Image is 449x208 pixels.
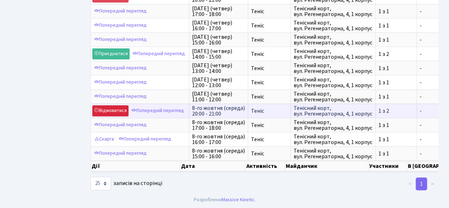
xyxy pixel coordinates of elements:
span: Теніс [251,122,288,128]
span: 1 з 1 [378,23,414,28]
a: Попередній перегляд [92,20,148,31]
span: [DATE] (четвер) 15:00 - 16:00 [192,34,245,46]
a: Попередній перегляд [92,6,148,17]
span: Тенісний корт, вул. Регенераторна, 4, 1 корпус [294,119,372,131]
span: [DATE] (четвер) 13:00 - 14:00 [192,63,245,74]
span: 1 з 1 [378,65,414,71]
span: 1 з 1 [378,9,414,14]
span: 1 з 1 [378,122,414,128]
a: Попередній перегляд [92,63,148,74]
span: Теніс [251,51,288,57]
a: Відмовитися [92,105,128,116]
th: Майданчик [285,161,368,171]
span: 1 з 2 [378,51,414,57]
span: Теніс [251,80,288,85]
span: Теніс [251,23,288,28]
span: [DATE] (четвер) 17:00 - 18:00 [192,6,245,17]
span: [DATE] (четвер) 16:00 - 17:00 [192,20,245,31]
th: Дата [180,161,245,171]
span: Тенісний корт, вул. Регенераторна, 4, 1 корпус [294,20,372,31]
a: Попередній перегляд [92,148,148,159]
span: 1 з 1 [378,80,414,85]
span: [DATE] (четвер) 14:00 - 15:00 [192,48,245,60]
a: Попередній перегляд [131,48,187,59]
span: [DATE] (четвер) 11:00 - 12:00 [192,91,245,102]
span: 1 з 2 [378,108,414,114]
th: Участники [368,161,407,171]
span: Тенісний корт, вул. Регенераторна, 4, 1 корпус [294,105,372,117]
a: Скарга [92,134,116,145]
span: Тенісний корт, вул. Регенераторна, 4, 1 корпус [294,48,372,60]
span: Тенісний корт, вул. Регенераторна, 4, 1 корпус [294,91,372,102]
div: Розроблено . [194,196,256,204]
span: Теніс [251,108,288,114]
span: 1 з 1 [378,137,414,142]
span: Теніс [251,37,288,43]
select: записів на сторінці [91,177,111,190]
th: Активність [245,161,285,171]
span: 8-го жовтня (середа) 20:00 - 21:00 [192,105,245,117]
span: 1 з 1 [378,151,414,156]
span: 1 з 1 [378,94,414,100]
a: Massive Kinetic [221,196,254,203]
label: записів на сторінці [91,177,162,190]
span: Тенісний корт, вул. Регенераторна, 4, 1 корпус [294,148,372,159]
a: Попередній перегляд [92,119,148,130]
span: Тенісний корт, вул. Регенераторна, 4, 1 корпус [294,77,372,88]
span: Теніс [251,151,288,156]
a: Попередній перегляд [92,77,148,88]
span: 8-го жовтня (середа) 16:00 - 17:00 [192,134,245,145]
span: 8-го жовтня (середа) 17:00 - 18:00 [192,119,245,131]
a: Попередній перегляд [117,134,173,145]
a: 1 [416,177,427,190]
span: Тенісний корт, вул. Регенераторна, 4, 1 корпус [294,6,372,17]
span: Тенісний корт, вул. Регенераторна, 4, 1 корпус [294,134,372,145]
span: Теніс [251,65,288,71]
th: Дії [91,161,180,171]
span: Теніс [251,9,288,14]
span: Теніс [251,94,288,100]
a: Приєднатися [92,48,130,59]
span: Тенісний корт, вул. Регенераторна, 4, 1 корпус [294,34,372,46]
a: Попередній перегляд [130,105,186,116]
span: Теніс [251,137,288,142]
a: Попередній перегляд [92,91,148,102]
span: 8-го жовтня (середа) 15:00 - 16:00 [192,148,245,159]
a: Попередній перегляд [92,34,148,45]
span: [DATE] (четвер) 12:00 - 13:00 [192,77,245,88]
span: 1 з 1 [378,37,414,43]
span: Тенісний корт, вул. Регенераторна, 4, 1 корпус [294,63,372,74]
